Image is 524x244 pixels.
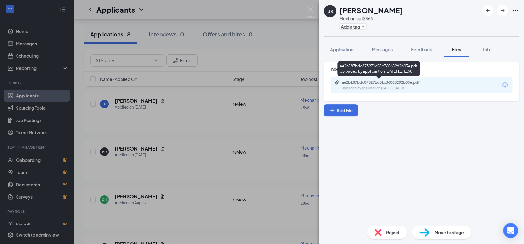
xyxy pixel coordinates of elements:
[339,5,403,15] h1: [PERSON_NAME]
[361,25,365,29] svg: Plus
[334,80,339,85] svg: Paperclip
[386,229,400,236] span: Reject
[499,7,506,14] svg: ArrowRight
[483,47,491,52] span: Info
[339,15,403,21] div: Mechanic at 2866
[434,229,464,236] span: Move to stage
[484,7,491,14] svg: ArrowLeftNew
[329,107,335,113] svg: Plus
[342,80,428,85] div: ae2b187bdc873271d51c36063292b05e.pdf
[501,82,509,89] svg: Download
[330,47,353,52] span: Application
[337,61,420,76] div: ae2b187bdc873271d51c36063292b05e.pdf Uploaded by applicant on [DATE] 11:41:58
[327,8,333,14] div: BR
[324,104,358,116] button: Add FilePlus
[497,5,508,16] button: ArrowRight
[334,80,434,91] a: Paperclipae2b187bdc873271d51c36063292b05e.pdfUploaded by applicant on [DATE] 11:41:58
[503,223,518,238] div: Open Intercom Messenger
[342,86,434,91] div: Uploaded by applicant on [DATE] 11:41:58
[411,47,432,52] span: Feedback
[372,47,393,52] span: Messages
[512,7,519,14] svg: Ellipses
[331,67,512,72] div: Indeed Resume
[482,5,493,16] button: ArrowLeftNew
[339,23,367,30] button: PlusAdd a tag
[452,47,461,52] span: Files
